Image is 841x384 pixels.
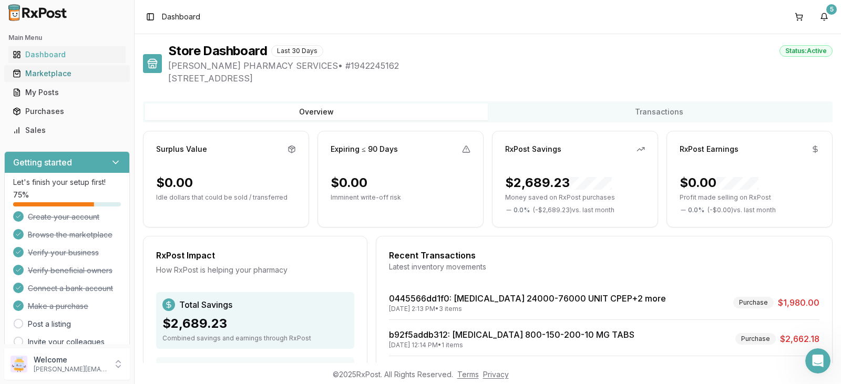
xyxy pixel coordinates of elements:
[271,45,323,57] div: Last 30 Days
[735,333,776,345] div: Purchase
[162,334,348,343] div: Combined savings and earnings through RxPost
[8,102,126,121] a: Purchases
[28,283,113,294] span: Connect a bank account
[805,348,830,373] iframe: Intercom live chat
[389,293,666,304] a: 0445566dd1f0: [MEDICAL_DATA] 24000-76000 UNIT CPEP+2 more
[389,262,819,272] div: Latest inventory movements
[514,206,530,214] span: 0.0 %
[28,265,112,276] span: Verify beneficial owners
[4,84,130,101] button: My Posts
[168,59,833,72] span: [PERSON_NAME] PHARMACY SERVICES • # 1942245162
[331,193,470,202] p: Imminent write-off risk
[389,305,666,313] div: [DATE] 2:13 PM • 3 items
[505,144,561,154] div: RxPost Savings
[28,301,88,312] span: Make a purchase
[389,249,819,262] div: Recent Transactions
[680,144,739,154] div: RxPost Earnings
[488,103,830,120] button: Transactions
[28,319,71,329] a: Post a listing
[780,45,833,57] div: Status: Active
[533,206,614,214] span: ( - $2,689.23 ) vs. last month
[162,12,200,22] nav: breadcrumb
[28,247,99,258] span: Verify your business
[13,156,72,169] h3: Getting started
[389,341,634,349] div: [DATE] 12:14 PM • 1 items
[168,43,267,59] h1: Store Dashboard
[156,193,296,202] p: Idle dollars that could be sold / transferred
[483,370,509,379] a: Privacy
[34,355,107,365] p: Welcome
[4,122,130,139] button: Sales
[505,174,612,191] div: $2,689.23
[457,370,479,379] a: Terms
[4,4,71,21] img: RxPost Logo
[156,144,207,154] div: Surplus Value
[389,329,634,340] a: b92f5addb312: [MEDICAL_DATA] 800-150-200-10 MG TABS
[4,103,130,120] button: Purchases
[162,315,348,332] div: $2,689.23
[13,125,121,136] div: Sales
[8,64,126,83] a: Marketplace
[8,34,126,42] h2: Main Menu
[156,265,354,275] div: How RxPost is helping your pharmacy
[4,46,130,63] button: Dashboard
[28,337,105,347] a: Invite your colleagues
[331,174,367,191] div: $0.00
[168,72,833,85] span: [STREET_ADDRESS]
[162,12,200,22] span: Dashboard
[13,177,121,188] p: Let's finish your setup first!
[156,249,354,262] div: RxPost Impact
[733,297,774,308] div: Purchase
[778,296,819,309] span: $1,980.00
[707,206,776,214] span: ( - $0.00 ) vs. last month
[688,206,704,214] span: 0.0 %
[156,174,193,191] div: $0.00
[8,83,126,102] a: My Posts
[145,103,488,120] button: Overview
[680,193,819,202] p: Profit made selling on RxPost
[8,45,126,64] a: Dashboard
[28,212,99,222] span: Create your account
[13,49,121,60] div: Dashboard
[826,4,837,15] div: 5
[11,356,27,372] img: User avatar
[34,365,107,373] p: [PERSON_NAME][EMAIL_ADDRESS][DOMAIN_NAME]
[13,106,121,117] div: Purchases
[13,190,29,200] span: 75 %
[179,298,232,311] span: Total Savings
[8,121,126,140] a: Sales
[13,68,121,79] div: Marketplace
[28,230,112,240] span: Browse the marketplace
[505,193,645,202] p: Money saved on RxPost purchases
[13,87,121,98] div: My Posts
[816,8,833,25] button: 5
[331,144,398,154] div: Expiring ≤ 90 Days
[780,333,819,345] span: $2,662.18
[4,65,130,82] button: Marketplace
[680,174,758,191] div: $0.00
